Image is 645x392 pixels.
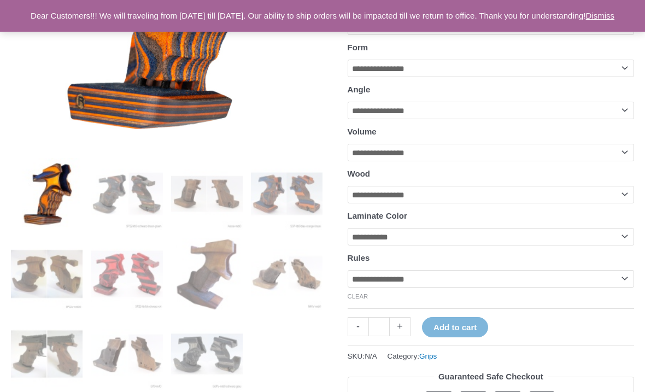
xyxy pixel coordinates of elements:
img: Rink Grip for Sport Pistol - Image 5 [11,238,83,309]
img: Rink Grip for Sport Pistol - Image 4 [251,158,322,230]
img: Rink Grip for Sport Pistol - Image 10 [91,318,162,390]
label: Laminate Color [348,211,407,220]
label: Rules [348,253,370,262]
span: SKU: [348,349,377,363]
a: Grips [419,352,437,360]
img: Rink Grip for Sport Pistol - Image 11 [171,318,243,390]
input: Product quantity [368,317,390,336]
a: - [348,317,368,336]
img: Rink Grip for Sport Pistol - Image 2 [91,158,162,230]
a: Dismiss [586,11,615,20]
img: Rink Grip for Sport Pistol [11,158,83,230]
label: Angle [348,85,371,94]
img: Rink Sport Pistol Grip [251,238,322,309]
legend: Guaranteed Safe Checkout [434,369,548,384]
img: Rink Grip for Sport Pistol - Image 7 [171,238,243,309]
img: Rink Grip for Sport Pistol - Image 3 [171,158,243,230]
a: Clear options [348,293,368,300]
a: + [390,317,411,336]
img: Rink Grip for Sport Pistol - Image 6 [91,238,162,309]
span: N/A [365,352,377,360]
span: Category: [387,349,437,363]
button: Add to cart [422,317,488,337]
label: Form [348,43,368,52]
label: Wood [348,169,370,178]
label: Volume [348,127,377,136]
img: Rink Grip for Sport Pistol - Image 9 [11,318,83,390]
